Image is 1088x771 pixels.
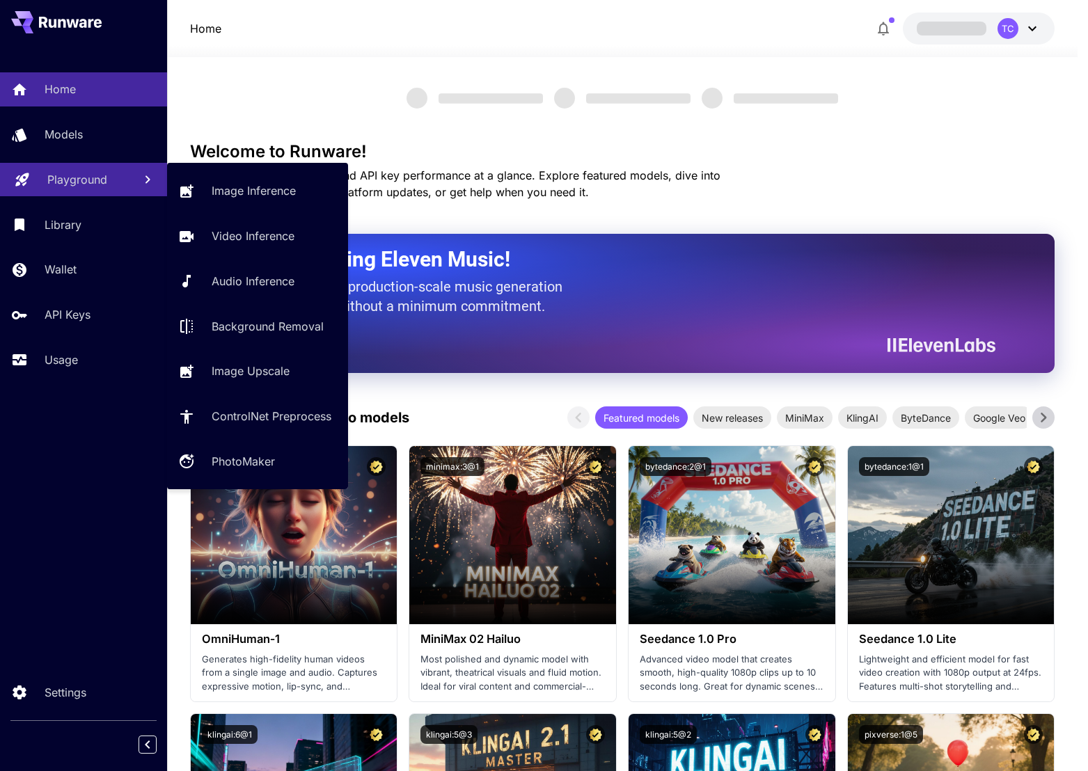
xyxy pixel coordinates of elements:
h3: Seedance 1.0 Pro [640,633,824,646]
button: Certified Model – Vetted for best performance and includes a commercial license. [367,457,386,476]
button: Certified Model – Vetted for best performance and includes a commercial license. [805,725,824,744]
button: Collapse sidebar [139,736,157,754]
h3: OmniHuman‑1 [202,633,386,646]
p: Background Removal [212,318,324,335]
button: minimax:3@1 [420,457,484,476]
span: Google Veo [965,411,1034,425]
span: ByteDance [892,411,959,425]
p: Most polished and dynamic model with vibrant, theatrical visuals and fluid motion. Ideal for vira... [420,653,605,694]
a: Video Inference [167,219,348,253]
nav: breadcrumb [190,20,221,37]
a: ControlNet Preprocess [167,399,348,434]
p: Generates high-fidelity human videos from a single image and audio. Captures expressive motion, l... [202,653,386,694]
a: Image Inference [167,174,348,208]
h3: MiniMax 02 Hailuo [420,633,605,646]
button: pixverse:1@5 [859,725,923,744]
p: Settings [45,684,86,701]
span: KlingAI [838,411,887,425]
div: Collapse sidebar [149,732,167,757]
button: Certified Model – Vetted for best performance and includes a commercial license. [1024,457,1043,476]
button: Certified Model – Vetted for best performance and includes a commercial license. [586,725,605,744]
h2: Now Supporting Eleven Music! [225,246,986,273]
img: alt [848,446,1055,624]
p: Playground [47,171,107,188]
p: Usage [45,351,78,368]
img: alt [191,446,397,624]
p: Lightweight and efficient model for fast video creation with 1080p output at 24fps. Features mult... [859,653,1043,694]
p: Wallet [45,261,77,278]
p: Image Inference [212,182,296,199]
span: Check out your usage stats and API key performance at a glance. Explore featured models, dive int... [190,168,720,199]
p: API Keys [45,306,90,323]
p: The only way to get production-scale music generation from Eleven Labs without a minimum commitment. [225,277,573,316]
button: Certified Model – Vetted for best performance and includes a commercial license. [367,725,386,744]
p: PhotoMaker [212,453,275,470]
p: Home [45,81,76,97]
button: Certified Model – Vetted for best performance and includes a commercial license. [1024,725,1043,744]
p: Audio Inference [212,273,294,289]
p: Advanced video model that creates smooth, high-quality 1080p clips up to 10 seconds long. Great f... [640,653,824,694]
button: klingai:6@1 [202,725,258,744]
button: klingai:5@3 [420,725,478,744]
img: alt [409,446,616,624]
p: Image Upscale [212,363,290,379]
button: Certified Model – Vetted for best performance and includes a commercial license. [805,457,824,476]
p: ControlNet Preprocess [212,408,331,424]
a: Background Removal [167,309,348,343]
span: MiniMax [777,411,833,425]
button: Certified Model – Vetted for best performance and includes a commercial license. [586,457,605,476]
img: alt [629,446,835,624]
button: klingai:5@2 [640,725,697,744]
button: bytedance:1@1 [859,457,929,476]
h3: Seedance 1.0 Lite [859,633,1043,646]
a: PhotoMaker [167,445,348,479]
span: Featured models [595,411,688,425]
span: New releases [693,411,771,425]
p: Models [45,126,83,143]
p: Video Inference [212,228,294,244]
button: bytedance:2@1 [640,457,711,476]
a: Audio Inference [167,264,348,299]
div: TC [998,18,1018,39]
p: Library [45,216,81,233]
p: Home [190,20,221,37]
a: Image Upscale [167,354,348,388]
h3: Welcome to Runware! [190,142,1055,161]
